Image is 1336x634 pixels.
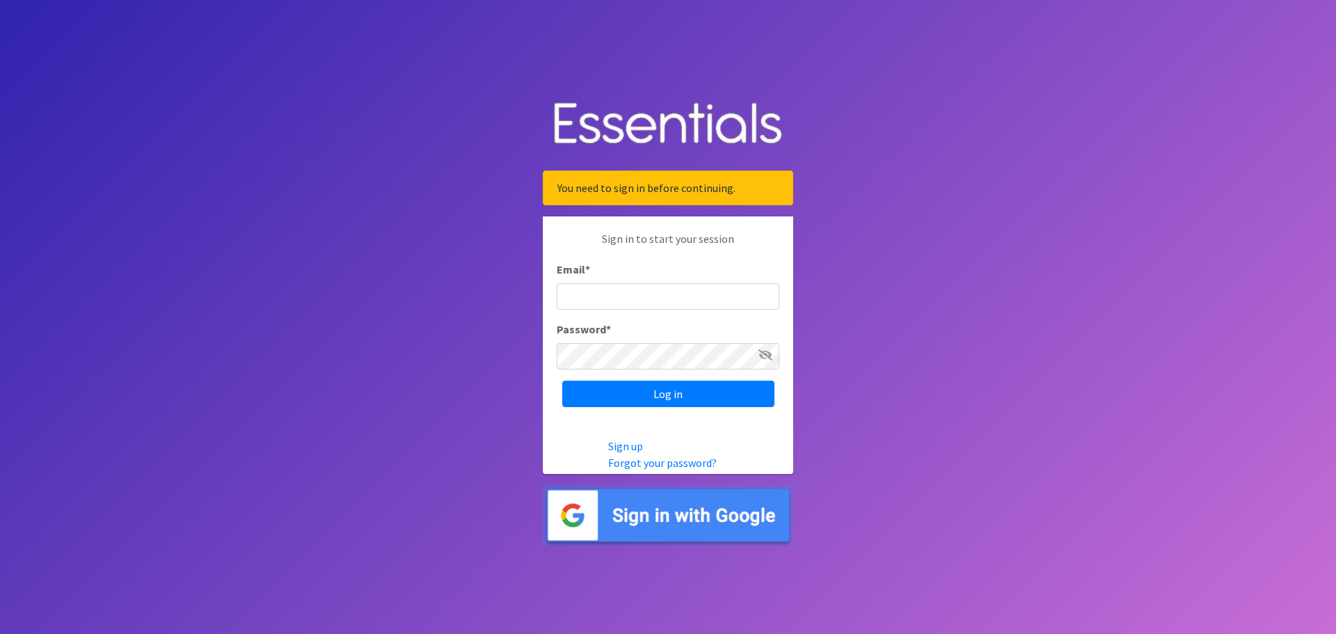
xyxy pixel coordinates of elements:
a: Forgot your password? [608,456,717,470]
abbr: required [606,322,611,336]
div: You need to sign in before continuing. [543,171,793,205]
p: Sign in to start your session [557,230,779,261]
abbr: required [585,262,590,276]
label: Password [557,321,611,338]
a: Sign up [608,439,643,453]
label: Email [557,261,590,278]
img: Sign in with Google [543,485,793,546]
input: Log in [562,381,774,407]
img: Human Essentials [543,88,793,160]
